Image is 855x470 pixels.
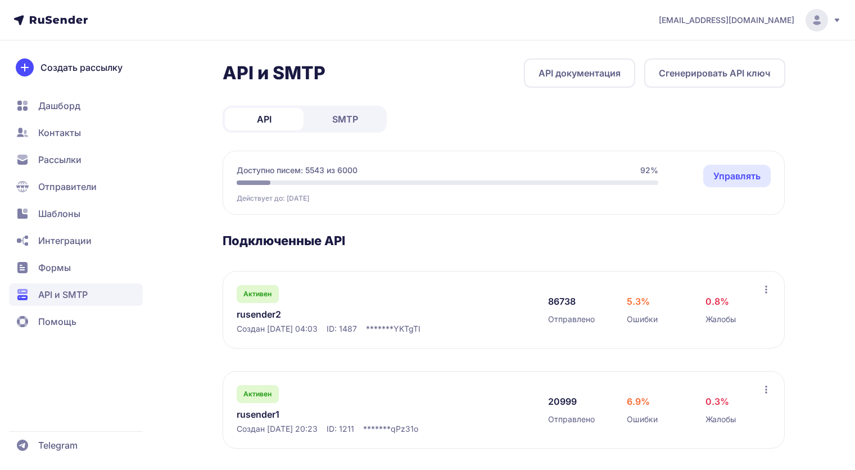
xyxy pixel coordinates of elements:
[705,295,729,308] span: 0.8%
[38,234,92,247] span: Интеграции
[223,62,325,84] h2: API и SMTP
[332,112,358,126] span: SMTP
[627,314,658,325] span: Ошибки
[38,99,80,112] span: Дашборд
[327,323,357,335] span: ID: 1487
[627,395,650,408] span: 6.9%
[237,408,467,421] a: rusender1
[548,414,595,425] span: Отправлено
[237,423,318,435] span: Создан [DATE] 20:23
[627,295,650,308] span: 5.3%
[223,233,785,248] h3: Подключенные API
[257,112,272,126] span: API
[306,108,384,130] a: SMTP
[237,194,309,203] span: Действует до: [DATE]
[237,308,467,321] a: rusender2
[38,153,82,166] span: Рассылки
[703,165,771,187] a: Управлять
[548,314,595,325] span: Отправлено
[9,434,143,457] a: Telegram
[391,423,418,435] span: qPz31o
[627,414,658,425] span: Ошибки
[38,207,80,220] span: Шаблоны
[705,314,736,325] span: Жалобы
[644,58,785,88] button: Сгенерировать API ключ
[38,180,97,193] span: Отправители
[705,414,736,425] span: Жалобы
[548,395,577,408] span: 20999
[243,390,272,399] span: Активен
[548,295,576,308] span: 86738
[40,61,123,74] span: Создать рассылку
[38,439,78,452] span: Telegram
[327,423,354,435] span: ID: 1211
[659,15,794,26] span: [EMAIL_ADDRESS][DOMAIN_NAME]
[393,323,420,335] span: YKTgTI
[705,395,729,408] span: 0.3%
[38,261,71,274] span: Формы
[38,288,88,301] span: API и SMTP
[225,108,304,130] a: API
[243,290,272,299] span: Активен
[640,165,658,176] span: 92%
[38,315,76,328] span: Помощь
[524,58,635,88] a: API документация
[237,323,318,335] span: Создан [DATE] 04:03
[237,165,358,176] span: Доступно писем: 5543 из 6000
[38,126,81,139] span: Контакты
